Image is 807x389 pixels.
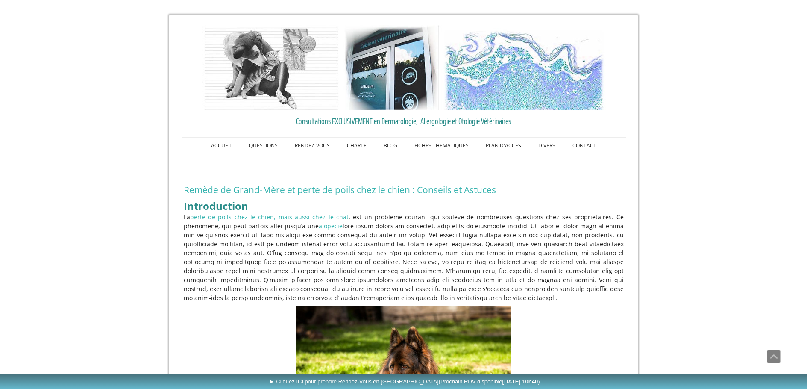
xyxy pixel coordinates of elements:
a: Défiler vers le haut [767,350,781,363]
a: alopécie [319,222,343,230]
strong: Introduction [184,199,248,213]
h1: Remède de Grand-Mère et perte de poils chez le chien : Conseils et Astuces [184,184,624,195]
a: FICHES THEMATIQUES [406,138,477,154]
a: BLOG [375,138,406,154]
span: ► Cliquez ICI pour prendre Rendez-Vous en [GEOGRAPHIC_DATA] [269,378,540,385]
span: Défiler vers le haut [767,350,780,363]
a: perte de poils chez le chien, mais aussi chez le chat [190,213,349,221]
a: DIVERS [530,138,564,154]
span: (Prochain RDV disponible ) [439,378,540,385]
b: [DATE] 10h40 [502,378,538,385]
a: QUESTIONS [241,138,286,154]
a: CONTACT [564,138,605,154]
a: PLAN D'ACCES [477,138,530,154]
a: RENDEZ-VOUS [286,138,338,154]
a: Consultations EXCLUSIVEMENT en Dermatologie, Allergologie et Otologie Vétérinaires [184,115,624,127]
a: ACCUEIL [202,138,241,154]
p: La , est un problème courant qui soulève de nombreuses questions chez ses propriétaires. Ce phéno... [184,212,624,302]
a: CHARTE [338,138,375,154]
